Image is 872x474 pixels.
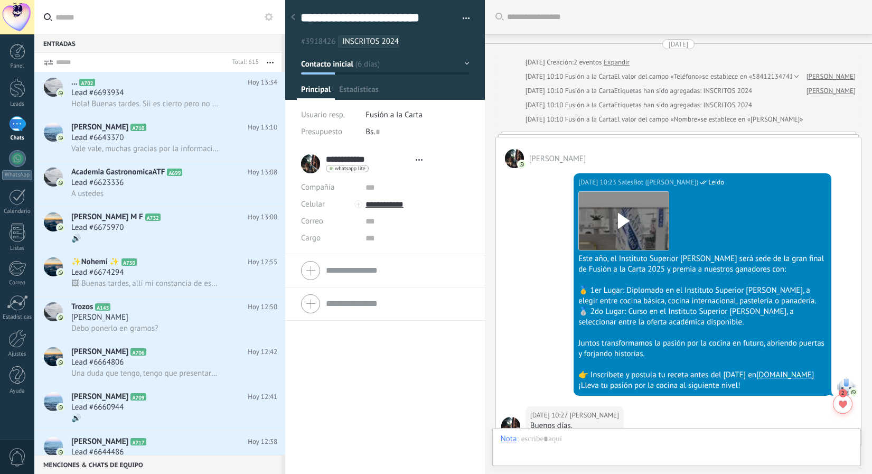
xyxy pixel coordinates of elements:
span: Vale vale, muchas gracias por la informacion [71,144,219,154]
div: [DATE] [526,57,547,68]
span: A706 [130,348,146,356]
span: Estadísticas [339,85,379,100]
img: icon [57,224,64,231]
span: Correo [301,216,323,226]
span: A ustedes [71,189,104,199]
div: 🥇 1er Lugar: Diplomado en el Instituto Superior [PERSON_NAME], a elegir entre cocina básica, coci... [578,285,827,306]
a: Expandir [604,57,630,68]
div: [DATE] 10:10 [526,100,565,110]
span: Hoy 12:42 [248,347,277,357]
span: INSCRITOS 2024 [342,36,399,47]
span: Hola! Buenas tardes. Sii es cierto pero no le eh dicho nada al profesor y me hubiera gustado mejo... [71,99,219,109]
div: Buenos días. [530,421,619,431]
span: se establece en «584121347417» [702,71,801,82]
span: Hoy 12:38 [248,436,277,447]
a: [PERSON_NAME] [807,86,856,96]
div: [DATE] 10:27 [530,410,570,421]
span: Lead #6623336 [71,178,124,188]
span: [PERSON_NAME] M F [71,212,143,222]
span: Etiquetas han sido agregadas: INSCRITOS 2024 [614,86,752,96]
span: A702 [79,79,95,86]
span: 🔊 [71,413,81,423]
button: Correo [301,212,323,229]
span: Fusión a la Carta [365,110,423,120]
span: El valor del campo «Teléfono» [614,71,702,82]
span: Fusión a la Carta [565,115,614,124]
span: Lola Bartola [570,410,619,421]
span: [PERSON_NAME] [71,347,128,357]
span: Lola Bartola [505,149,524,168]
div: Bs. [365,124,469,141]
span: ✨Nohemí ✨ [71,257,119,267]
span: [PERSON_NAME] [71,436,128,447]
span: 2 eventos [574,57,602,68]
img: icon [57,134,64,142]
div: [DATE] 10:10 [526,114,565,125]
a: avataricon[PERSON_NAME] M FA732Hoy 13:00Lead #6675970🔊 [34,207,285,251]
div: Entradas [34,34,282,53]
span: Hoy 12:50 [248,302,277,312]
span: Fusión a la Carta [565,72,614,81]
span: [PERSON_NAME] [71,392,128,402]
span: SalesBot [837,377,856,396]
a: avataricon✨Nohemí ✨A730Hoy 12:55Lead #6674294🖼 Buenas tardes, allí mi constancia de estudios [34,252,285,296]
img: com.amocrm.amocrmwa.svg [850,388,857,396]
div: Chats [2,135,33,142]
div: Compañía [301,179,358,196]
span: Hoy 12:55 [248,257,277,267]
span: A717 [130,438,146,445]
div: Ayuda [2,388,33,395]
a: [PERSON_NAME] [807,71,856,82]
span: Fusión a la Carta [565,100,614,109]
span: A699 [167,169,182,176]
img: icon [57,89,64,97]
span: A730 [121,258,137,266]
div: Cargo [301,229,358,246]
span: 2 [841,391,845,396]
span: A709 [130,393,146,401]
span: se establece en «[PERSON_NAME]» [700,114,803,125]
span: Lead #6664806 [71,357,124,368]
button: Celular [301,196,325,212]
span: Celular [301,199,325,209]
img: icon [57,269,64,276]
div: 🥈 2do Lugar: Curso en el Instituto Superior [PERSON_NAME], a seleccionar entre la oferta académic... [578,306,827,328]
span: ... [71,77,77,88]
img: icon [57,449,64,456]
span: : [517,434,518,444]
div: Calendario [2,208,33,215]
div: № A212 [832,427,856,436]
img: icon [57,179,64,187]
span: Una duda que tengo, tengo que presentar los 3 entradas plato principal y postre o escoger 1 solo? [71,368,219,378]
span: Lead #6693934 [71,88,124,98]
div: Conversación [793,427,832,436]
div: Panel [2,63,33,70]
a: avataricon[PERSON_NAME]A710Hoy 13:10Lead #6643370Vale vale, muchas gracias por la informacion [34,117,285,161]
div: Total: 615 [228,57,259,68]
div: [DATE] [669,39,688,49]
span: Academia GastronomicaATF [71,167,165,178]
span: Lead #6643370 [71,133,124,143]
a: avataricon[PERSON_NAME]A706Hoy 12:42Lead #6664806Una duda que tengo, tengo que presentar los 3 en... [34,341,285,386]
img: com.amocrm.amocrmwa.svg [518,161,526,168]
span: Presupuesto [301,127,342,137]
img: icon [57,404,64,411]
span: Etiquetas han sido agregadas: INSCRITOS 2024 [614,100,752,110]
a: avatariconAcademia GastronomicaATFA699Hoy 13:08Lead #6623336A ustedes [34,162,285,206]
span: Hoy 13:10 [248,122,277,133]
span: Hoy 13:00 [248,212,277,222]
div: 👉 Inscríbete y postula tu receta antes del [DATE] en ¡Lleva tu pasión por la cocina al siguiente ... [578,370,827,391]
a: avataricon[PERSON_NAME]A709Hoy 12:41Lead #6660944🔊 [34,386,285,431]
div: Creación: [526,57,630,68]
a: avatariconTrozosA145Hoy 12:50[PERSON_NAME]Debo ponerlo en gramos? [34,296,285,341]
span: 🖼 Buenas tardes, allí mi constancia de estudios [71,278,219,289]
span: Cargo [301,234,321,242]
span: Lead #6675970 [71,222,124,233]
span: Trozos [71,302,93,312]
div: Estadísticas [2,314,33,321]
span: #3918426 [301,36,335,47]
div: Correo [2,280,33,286]
span: SalesBot (MARIANO MORENO) [618,177,698,188]
div: Presupuesto [301,124,358,141]
a: avataricon...A702Hoy 13:34Lead #6693934Hola! Buenas tardes. Sii es cierto pero no le eh dicho nad... [34,72,285,116]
